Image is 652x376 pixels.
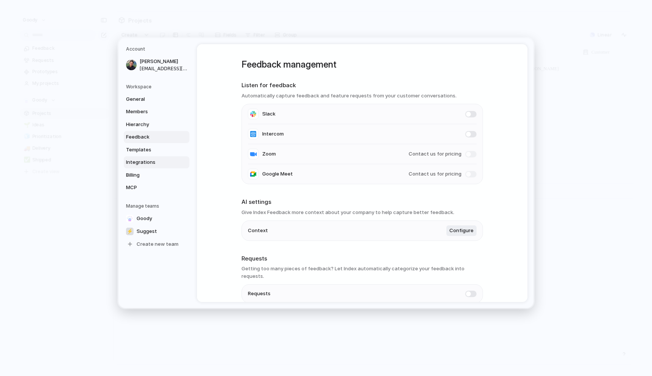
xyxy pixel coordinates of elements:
span: Slack [262,110,275,118]
span: Intercom [262,130,284,138]
span: [EMAIL_ADDRESS][DOMAIN_NAME] [140,65,188,72]
h5: Account [126,46,189,52]
span: Requests [248,290,271,297]
span: Suggest [137,227,157,235]
span: Configure [449,227,474,234]
span: MCP [126,184,174,191]
h2: Listen for feedback [241,81,483,90]
span: Members [126,108,174,116]
a: [PERSON_NAME][EMAIL_ADDRESS][DOMAIN_NAME] [124,55,189,74]
a: Integrations [124,156,189,168]
span: Templates [126,146,174,153]
span: [PERSON_NAME] [140,58,188,65]
a: Members [124,106,189,118]
span: Contact us for pricing [409,150,461,158]
h3: Getting too many pieces of feedback? Let Index automatically categorize your feedback into requests. [241,265,483,280]
span: Create new team [137,240,178,248]
span: General [126,95,174,103]
h2: Requests [241,254,483,263]
a: Hierarchy [124,118,189,130]
a: Goody [124,212,189,224]
h2: AI settings [241,198,483,206]
div: ⚡ [126,227,134,235]
h5: Manage teams [126,202,189,209]
a: Feedback [124,131,189,143]
button: Configure [446,225,477,236]
span: Integrations [126,159,174,166]
span: Billing [126,171,174,179]
span: Context [248,227,268,234]
a: General [124,93,189,105]
span: Goody [137,214,152,222]
a: MCP [124,182,189,194]
a: Templates [124,143,189,156]
span: Hierarchy [126,120,174,128]
h5: Workspace [126,83,189,90]
h3: Give Index Feedback more context about your company to help capture better feedback. [241,208,483,216]
a: ⚡Suggest [124,225,189,237]
span: Google Meet [262,170,293,178]
span: Feedback [126,133,174,141]
a: Billing [124,169,189,181]
a: Create new team [124,238,189,250]
span: Contact us for pricing [409,170,461,178]
h3: Automatically capture feedback and feature requests from your customer conversations. [241,92,483,99]
h1: Feedback management [241,58,483,71]
span: Zoom [262,150,276,158]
